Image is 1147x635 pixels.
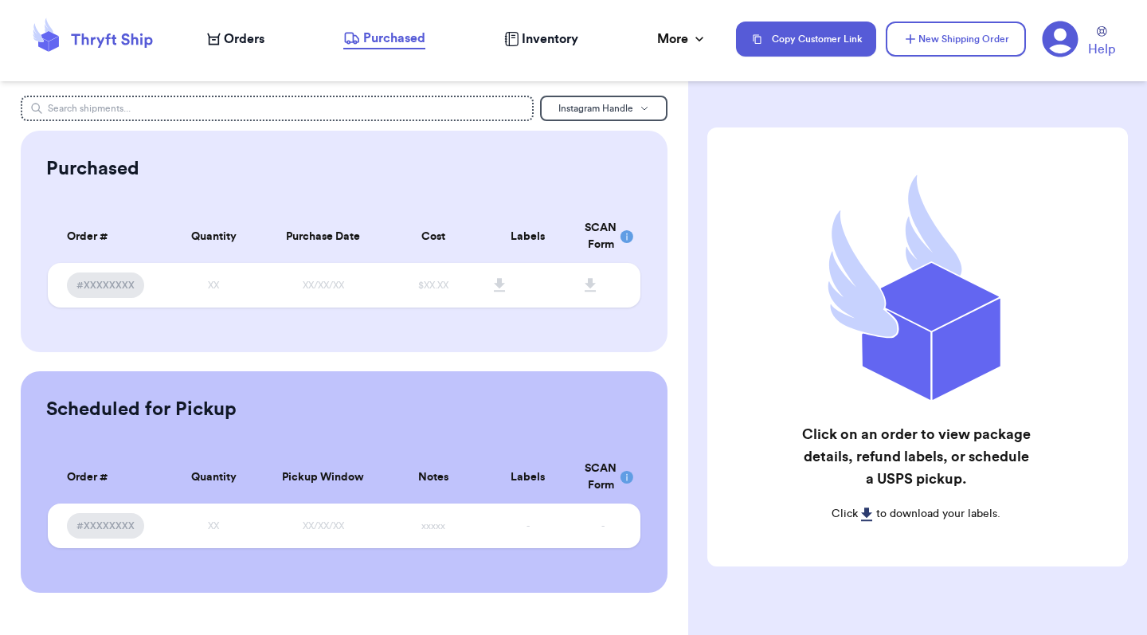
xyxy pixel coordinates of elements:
[558,104,633,113] span: Instagram Handle
[343,29,425,49] a: Purchased
[527,521,530,531] span: -
[386,451,480,504] th: Notes
[657,29,707,49] div: More
[418,280,448,290] span: $XX.XX
[303,280,344,290] span: XX/XX/XX
[585,461,621,494] div: SCAN Form
[585,220,621,253] div: SCAN Form
[522,29,578,49] span: Inventory
[1088,26,1115,59] a: Help
[798,506,1033,522] p: Click to download your labels.
[1088,40,1115,59] span: Help
[48,451,166,504] th: Order #
[540,96,667,121] button: Instagram Handle
[224,29,264,49] span: Orders
[504,29,578,49] a: Inventory
[166,451,261,504] th: Quantity
[261,210,386,263] th: Purchase Date
[736,22,876,57] button: Copy Customer Link
[76,279,135,292] span: #XXXXXXXX
[421,521,445,531] span: xxxxx
[46,397,237,422] h2: Scheduled for Pickup
[46,156,139,182] h2: Purchased
[798,423,1033,490] h2: Click on an order to view package details, refund labels, or schedule a USPS pickup.
[207,29,264,49] a: Orders
[208,280,219,290] span: XX
[886,22,1026,57] button: New Shipping Order
[48,210,166,263] th: Order #
[386,210,480,263] th: Cost
[303,521,344,531] span: XX/XX/XX
[261,451,386,504] th: Pickup Window
[76,519,135,532] span: #XXXXXXXX
[21,96,534,121] input: Search shipments...
[363,29,425,48] span: Purchased
[480,451,575,504] th: Labels
[166,210,261,263] th: Quantity
[601,521,605,531] span: -
[208,521,219,531] span: XX
[480,210,575,263] th: Labels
